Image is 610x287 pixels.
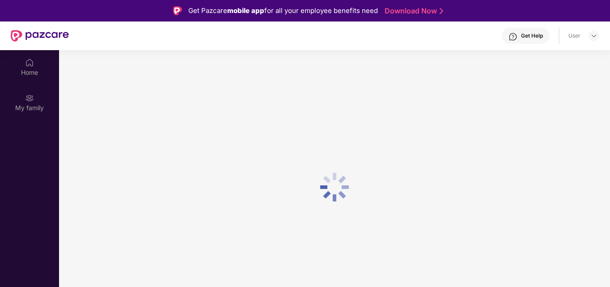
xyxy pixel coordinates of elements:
img: Logo [173,6,182,15]
img: svg+xml;base64,PHN2ZyBpZD0iSGVscC0zMngzMiIgeG1sbnM9Imh0dHA6Ly93d3cudzMub3JnLzIwMDAvc3ZnIiB3aWR0aD... [508,32,517,41]
div: Get Help [521,32,543,39]
img: New Pazcare Logo [11,30,69,42]
img: svg+xml;base64,PHN2ZyBpZD0iRHJvcGRvd24tMzJ4MzIiIHhtbG5zPSJodHRwOi8vd3d3LnczLm9yZy8yMDAwL3N2ZyIgd2... [590,32,597,39]
img: svg+xml;base64,PHN2ZyB3aWR0aD0iMjAiIGhlaWdodD0iMjAiIHZpZXdCb3g9IjAgMCAyMCAyMCIgZmlsbD0ibm9uZSIgeG... [25,94,34,103]
img: svg+xml;base64,PHN2ZyBpZD0iSG9tZSIgeG1sbnM9Imh0dHA6Ly93d3cudzMub3JnLzIwMDAvc3ZnIiB3aWR0aD0iMjAiIG... [25,58,34,67]
a: Download Now [385,6,441,16]
div: Get Pazcare for all your employee benefits need [188,5,378,16]
strong: mobile app [227,6,264,15]
img: Stroke [440,6,443,16]
div: User [568,32,580,39]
